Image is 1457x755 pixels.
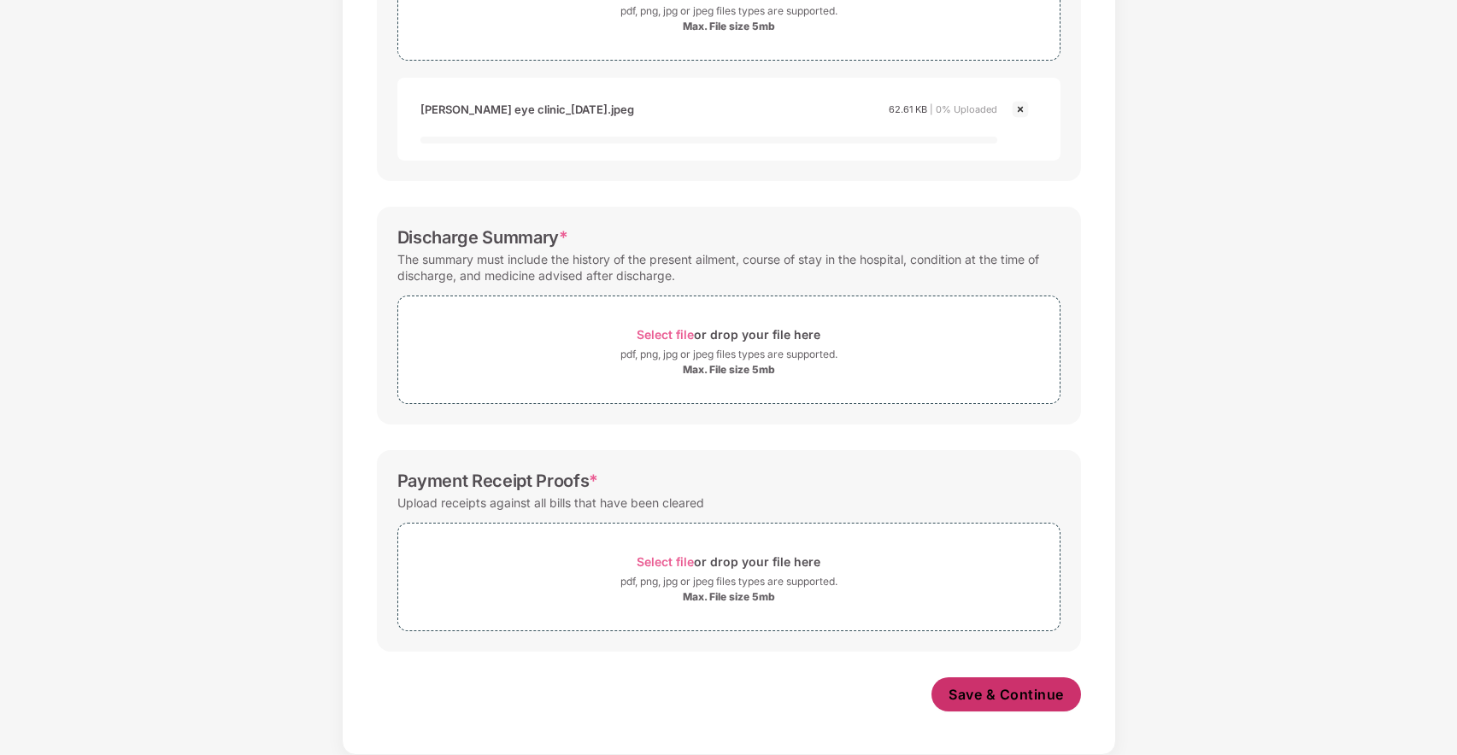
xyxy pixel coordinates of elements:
[683,363,775,377] div: Max. File size 5mb
[949,685,1064,704] span: Save & Continue
[620,346,837,363] div: pdf, png, jpg or jpeg files types are supported.
[620,3,837,20] div: pdf, png, jpg or jpeg files types are supported.
[889,103,927,115] span: 62.61 KB
[637,554,694,569] span: Select file
[1010,99,1031,120] img: svg+xml;base64,PHN2ZyBpZD0iQ3Jvc3MtMjR4MjQiIHhtbG5zPSJodHRwOi8vd3d3LnczLm9yZy8yMDAwL3N2ZyIgd2lkdG...
[637,550,820,573] div: or drop your file here
[637,327,694,342] span: Select file
[620,573,837,590] div: pdf, png, jpg or jpeg files types are supported.
[397,471,599,491] div: Payment Receipt Proofs
[931,677,1081,711] button: Save & Continue
[683,20,775,33] div: Max. File size 5mb
[397,248,1060,287] div: The summary must include the history of the present ailment, course of stay in the hospital, cond...
[637,323,820,346] div: or drop your file here
[683,590,775,604] div: Max. File size 5mb
[397,227,568,248] div: Discharge Summary
[420,95,634,124] div: [PERSON_NAME] eye clinic_[DATE].jpeg
[398,536,1060,617] span: Select fileor drop your file herepdf, png, jpg or jpeg files types are supported.Max. File size 5mb
[397,491,704,514] div: Upload receipts against all bills that have been cleared
[930,103,997,115] span: | 0% Uploaded
[398,309,1060,390] span: Select fileor drop your file herepdf, png, jpg or jpeg files types are supported.Max. File size 5mb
